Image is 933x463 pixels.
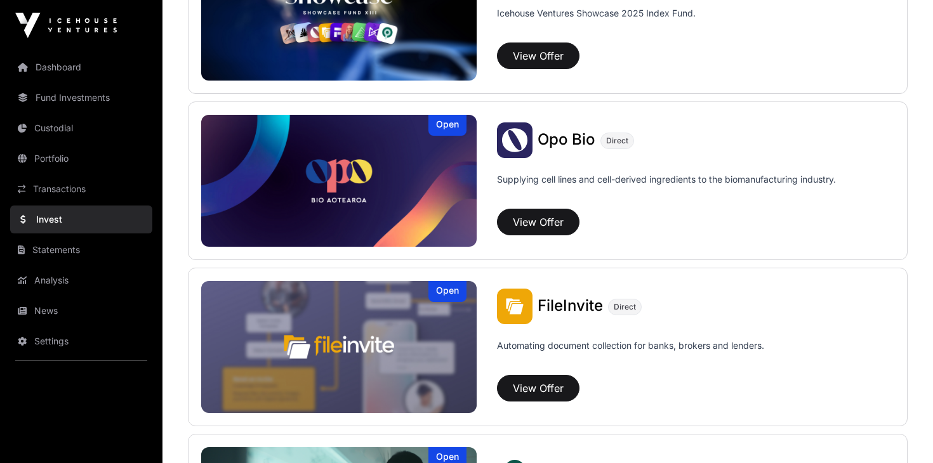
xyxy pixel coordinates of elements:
img: Opo Bio [201,115,477,247]
span: Opo Bio [538,130,595,148]
a: Transactions [10,175,152,203]
a: News [10,297,152,325]
button: View Offer [497,375,579,401]
img: Opo Bio [497,122,533,158]
p: Automating document collection for banks, brokers and lenders. [497,339,764,370]
img: Icehouse Ventures Logo [15,13,117,38]
span: Direct [606,136,628,146]
button: View Offer [497,42,579,69]
div: Open [428,281,466,302]
a: Dashboard [10,53,152,81]
a: Opo BioOpen [201,115,477,247]
span: Direct [614,302,636,312]
a: Settings [10,327,152,355]
a: Fund Investments [10,84,152,112]
a: Custodial [10,114,152,142]
span: FileInvite [538,296,603,315]
a: FileInviteOpen [201,281,477,413]
p: Supplying cell lines and cell-derived ingredients to the biomanufacturing industry. [497,173,836,186]
div: Open [428,115,466,136]
p: Icehouse Ventures Showcase 2025 Index Fund. [497,7,696,20]
iframe: Chat Widget [870,402,933,463]
img: FileInvite [201,281,477,413]
a: Portfolio [10,145,152,173]
a: Invest [10,205,152,233]
a: Statements [10,236,152,264]
a: FileInvite [538,298,603,315]
a: Analysis [10,266,152,294]
a: Opo Bio [538,132,595,148]
button: View Offer [497,209,579,235]
img: FileInvite [497,289,533,324]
